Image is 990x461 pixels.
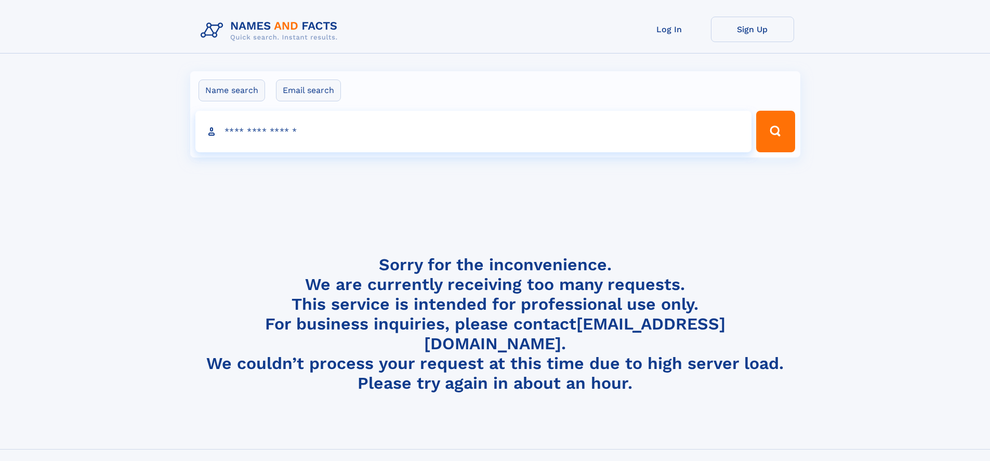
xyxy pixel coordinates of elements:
[424,314,725,353] a: [EMAIL_ADDRESS][DOMAIN_NAME]
[711,17,794,42] a: Sign Up
[195,111,752,152] input: search input
[276,80,341,101] label: Email search
[196,255,794,393] h4: Sorry for the inconvenience. We are currently receiving too many requests. This service is intend...
[199,80,265,101] label: Name search
[196,17,346,45] img: Logo Names and Facts
[756,111,795,152] button: Search Button
[628,17,711,42] a: Log In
